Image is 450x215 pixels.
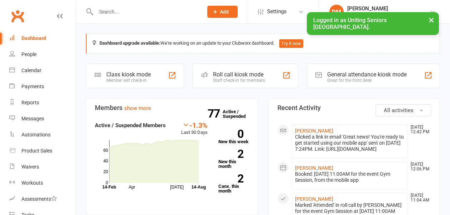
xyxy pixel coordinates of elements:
a: Calendar [9,62,76,79]
a: Waivers [9,159,76,175]
a: 2New this month [218,150,249,169]
div: Workouts [21,180,43,186]
a: 2Canx. this month [218,174,249,193]
div: Clicked a link in email 'Great news! You're ready to get started using our mobile app' sent on [D... [295,134,405,152]
div: Member self check-in [106,78,151,83]
div: Dashboard [21,35,46,41]
span: Logged in as Uniting Seniors [GEOGRAPHIC_DATA]. [313,17,387,30]
div: We're working on an update to your Clubworx dashboard. [86,34,440,54]
strong: 2 [218,149,243,159]
div: Product Sales [21,148,52,154]
strong: 2 [218,173,243,184]
a: [PERSON_NAME] [295,128,333,134]
a: Messages [9,111,76,127]
div: DM [329,5,344,19]
button: Add [207,6,238,18]
a: 0New this week [218,130,249,144]
a: Product Sales [9,143,76,159]
span: Settings [267,4,287,20]
a: [PERSON_NAME] [295,196,333,202]
a: Clubworx [9,7,26,25]
div: Reports [21,100,39,105]
a: Payments [9,79,76,95]
div: Payments [21,84,44,89]
time: [DATE] 12:06 PM [407,162,431,171]
div: Booked: [DATE] 11:00AM for the event Gym Session, from the mobile app [295,171,405,183]
div: Uniting Seniors [GEOGRAPHIC_DATA] [347,12,430,18]
div: Automations [21,132,50,137]
h3: Members [95,104,249,111]
time: [DATE] 11:04 AM [407,193,431,202]
strong: 0 [218,129,243,139]
button: All activities [376,104,431,116]
div: People [21,51,37,57]
a: People [9,46,76,62]
div: Last 30 Days [181,121,208,136]
span: All activities [384,107,413,114]
div: -1.3% [181,121,208,129]
a: Assessments [9,191,76,207]
div: Great for the front desk [327,78,407,83]
input: Search... [94,7,198,17]
div: Messages [21,116,44,121]
button: × [425,12,438,27]
div: Roll call kiosk mode [213,71,265,78]
div: Waivers [21,164,39,170]
strong: Dashboard upgrade available: [100,40,160,46]
div: Class kiosk mode [106,71,151,78]
div: [PERSON_NAME] [347,5,430,12]
h3: Recent Activity [277,104,431,111]
span: Add [220,9,229,15]
strong: Active / Suspended Members [95,122,166,129]
time: [DATE] 12:42 PM [407,125,431,134]
a: 77Active / Suspended [223,104,254,124]
div: Marked 'Attended' in roll call by [PERSON_NAME] for the event Gym Session at [DATE] 11:00AM [295,202,405,214]
div: Staff check-in for members [213,78,265,83]
div: General attendance kiosk mode [327,71,407,78]
a: Reports [9,95,76,111]
strong: 77 [208,108,223,119]
a: show more [124,105,151,111]
a: Dashboard [9,30,76,46]
a: Workouts [9,175,76,191]
a: Automations [9,127,76,143]
div: Assessments [21,196,57,202]
button: Try it now [279,39,303,48]
a: [PERSON_NAME] [295,165,333,171]
div: Calendar [21,67,42,73]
